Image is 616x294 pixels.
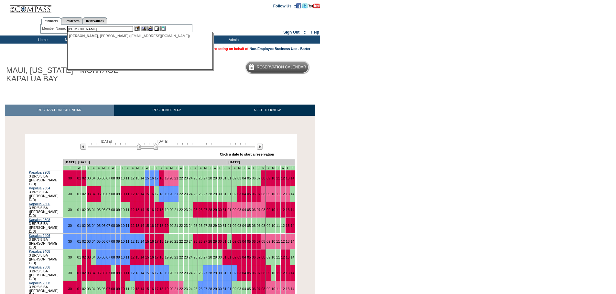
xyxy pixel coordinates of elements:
[169,176,173,180] a: 20
[286,176,290,180] a: 13
[174,255,178,259] a: 21
[145,224,149,228] a: 15
[266,239,270,243] a: 09
[193,176,197,180] a: 25
[140,176,144,180] a: 14
[203,208,207,212] a: 27
[68,239,72,243] a: 30
[106,192,110,196] a: 07
[203,192,207,196] a: 27
[232,192,236,196] a: 02
[219,105,315,116] a: NEED TO KNOW
[179,192,183,196] a: 22
[145,208,149,212] a: 15
[203,176,207,180] a: 27
[169,192,173,196] a: 20
[106,176,110,180] a: 07
[141,26,146,31] img: View
[29,249,50,253] a: Kapalua 2408
[102,208,105,212] a: 06
[199,208,202,212] a: 26
[92,255,95,259] a: 04
[116,208,120,212] a: 09
[247,192,251,196] a: 05
[208,224,212,228] a: 28
[296,3,301,8] img: Become our fan on Facebook
[155,192,159,196] a: 17
[106,208,110,212] a: 07
[169,208,173,212] a: 20
[83,17,107,24] a: Reservations
[208,239,212,243] a: 28
[68,255,72,259] a: 30
[68,224,72,228] a: 30
[261,192,265,196] a: 08
[159,192,163,196] a: 18
[184,192,188,196] a: 23
[286,239,290,243] a: 13
[281,224,285,228] a: 12
[257,144,263,150] img: Next
[213,208,217,212] a: 29
[92,192,95,196] a: 04
[82,239,86,243] a: 02
[247,255,251,259] a: 05
[106,255,110,259] a: 07
[174,224,178,228] a: 21
[145,239,149,243] a: 15
[291,224,295,228] a: 14
[286,192,290,196] a: 13
[184,208,188,212] a: 23
[276,208,280,212] a: 11
[291,176,295,180] a: 14
[252,208,256,212] a: 06
[68,176,72,180] a: 30
[174,239,178,243] a: 21
[189,176,193,180] a: 24
[106,224,110,228] a: 07
[271,208,275,212] a: 10
[232,239,236,243] a: 02
[169,255,173,259] a: 20
[208,208,212,212] a: 28
[121,255,125,259] a: 10
[193,208,197,212] a: 25
[223,192,227,196] a: 31
[97,176,101,180] a: 05
[150,208,154,212] a: 16
[131,224,135,228] a: 12
[169,239,173,243] a: 20
[302,3,308,8] img: Follow us on Twitter
[125,239,129,243] a: 11
[203,239,207,243] a: 27
[87,255,91,259] a: 03
[283,30,299,35] a: Sign Out
[266,224,270,228] a: 09
[271,192,275,196] a: 10
[237,224,241,228] a: 03
[165,255,168,259] a: 19
[242,208,246,212] a: 04
[232,255,236,259] a: 02
[227,176,231,180] a: 01
[252,224,256,228] a: 06
[97,224,101,228] a: 05
[286,208,290,212] a: 13
[213,224,217,228] a: 29
[193,192,197,196] a: 25
[121,176,125,180] a: 10
[247,224,251,228] a: 05
[135,208,139,212] a: 13
[77,239,81,243] a: 01
[213,176,217,180] a: 29
[80,144,86,150] img: Previous
[227,239,231,243] a: 01
[237,176,241,180] a: 03
[165,224,168,228] a: 19
[60,35,95,44] td: My Memberships
[155,224,159,228] a: 17
[215,35,251,44] td: Admin
[111,239,115,243] a: 08
[97,208,101,212] a: 05
[179,239,183,243] a: 22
